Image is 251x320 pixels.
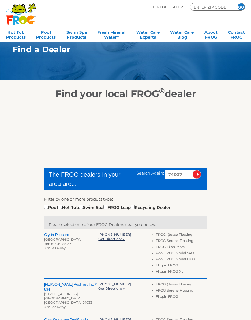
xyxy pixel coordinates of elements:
[44,232,98,237] h2: Crystal Pools Inc.
[156,251,207,257] li: Pool FROG Model 5400
[137,171,164,175] span: Search Again:
[3,88,248,100] h2: Find your local FROG dealer
[156,282,207,288] li: FROG @ease Floating
[36,28,56,40] a: PoolProducts
[44,305,66,309] span: 3 miles away
[98,282,131,286] a: [PHONE_NUMBER]
[156,288,207,294] li: FROG Serene Floating
[49,221,202,228] p: Please select one of our FROG Dealers near you below.
[6,28,26,40] a: Hot TubProducts
[193,170,201,179] input: Submit
[156,257,207,263] li: Pool FROG Model 6100
[98,286,125,291] a: Get Directions »
[156,294,207,300] li: Flippin FROG
[136,28,160,40] a: Water CareExperts
[156,269,207,275] li: Flippin FROG XL
[44,196,113,202] label: Filter by one or more product type:
[98,237,125,241] a: Get Directions »
[44,204,170,210] div: Pool Hot Tub Swim Spa FROG Leap Recycling Dealer
[44,282,98,292] h2: [PERSON_NAME] Poolmart, Inc. # 834
[238,3,245,10] input: GO
[156,263,207,269] li: Flippin FROG
[117,34,119,38] sup: ∞
[44,242,98,246] div: Jenks, OK 74037
[44,292,98,296] div: [STREET_ADDRESS]
[44,246,66,250] span: 3 miles away
[153,3,183,11] p: Find A Dealer
[156,239,207,245] li: FROG Serene Floating
[193,4,230,10] input: Zip Code Form
[98,232,131,237] a: [PHONE_NUMBER]
[228,28,245,40] a: ContactFROG
[44,237,98,242] div: [GEOGRAPHIC_DATA]
[49,170,128,188] div: The FROG dealers in your area are...
[159,86,165,95] sup: ®
[44,296,98,305] div: [GEOGRAPHIC_DATA], [GEOGRAPHIC_DATA] 74033
[66,28,87,40] a: Swim SpaProducts
[97,28,125,40] a: Fresh MineralWater∞
[170,28,194,40] a: Water CareBlog
[156,245,207,251] li: FROG Filter Mate
[204,28,218,40] a: AboutFROG
[13,45,223,54] h1: Find a Dealer
[156,232,207,239] li: FROG @ease Floating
